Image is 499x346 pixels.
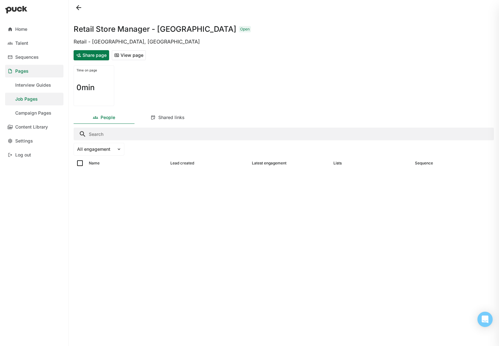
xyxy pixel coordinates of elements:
div: Lead created [170,161,194,165]
div: Home [15,27,27,32]
a: Job Pages [5,93,63,105]
div: Time on page [76,68,111,72]
div: Sequences [15,55,39,60]
a: Sequences [5,51,63,63]
div: People [101,115,115,120]
div: Settings [15,138,33,144]
input: Search [74,128,494,140]
div: Pages [15,69,29,74]
button: Share page [74,50,109,60]
a: Pages [5,65,63,77]
button: View page [112,50,146,60]
a: Settings [5,135,63,147]
h1: 0min [76,84,95,91]
div: Open Intercom Messenger [477,312,493,327]
div: Name [89,161,100,165]
a: Talent [5,37,63,50]
a: Campaign Pages [5,107,63,119]
div: Content Library [15,124,48,130]
div: Interview Guides [15,83,51,88]
div: Retail - [GEOGRAPHIC_DATA], [GEOGRAPHIC_DATA] [74,38,494,45]
div: Log out [15,152,31,158]
h1: Retail Store Manager - [GEOGRAPHIC_DATA] [74,25,236,33]
div: Open [240,27,250,31]
div: Sequence [415,161,433,165]
a: Interview Guides [5,79,63,91]
div: Latest engagement [252,161,286,165]
div: Talent [15,41,28,46]
div: Shared links [158,115,185,120]
div: Campaign Pages [15,110,51,116]
a: Home [5,23,63,36]
div: Lists [333,161,342,165]
div: Job Pages [15,96,38,102]
a: Content Library [5,121,63,133]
